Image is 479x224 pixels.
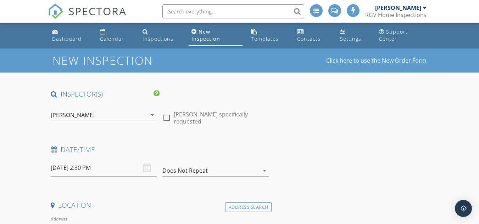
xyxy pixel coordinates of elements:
[52,35,82,42] div: Dashboard
[225,202,272,212] div: Address Search
[97,25,134,46] a: Calendar
[189,25,243,46] a: New Inspection
[162,4,304,18] input: Search everything...
[174,111,268,125] label: [PERSON_NAME] specifically requested
[68,4,127,18] span: SPECTORA
[51,90,160,99] h4: INSPECTOR(S)
[340,35,361,42] div: Settings
[294,25,331,46] a: Contacts
[376,25,430,46] a: Support Center
[162,167,208,174] div: Does Not Repeat
[248,25,289,46] a: Templates
[297,35,321,42] div: Contacts
[148,111,157,119] i: arrow_drop_down
[100,35,124,42] div: Calendar
[51,112,95,118] div: [PERSON_NAME]
[48,4,63,19] img: The Best Home Inspection Software - Spectora
[337,25,371,46] a: Settings
[191,28,220,42] div: New Inspection
[52,54,210,67] h1: New Inspection
[51,145,268,154] h4: Date/Time
[48,10,127,24] a: SPECTORA
[251,35,279,42] div: Templates
[51,159,157,177] input: Select date
[365,11,427,18] div: RGV Home Inspections
[143,35,173,42] div: Inspections
[260,166,269,175] i: arrow_drop_down
[51,201,268,210] h4: Location
[49,25,91,46] a: Dashboard
[140,25,183,46] a: Inspections
[455,200,472,217] div: Open Intercom Messenger
[379,28,408,42] div: Support Center
[326,58,427,63] a: Click here to use the New Order Form
[375,4,421,11] div: [PERSON_NAME]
